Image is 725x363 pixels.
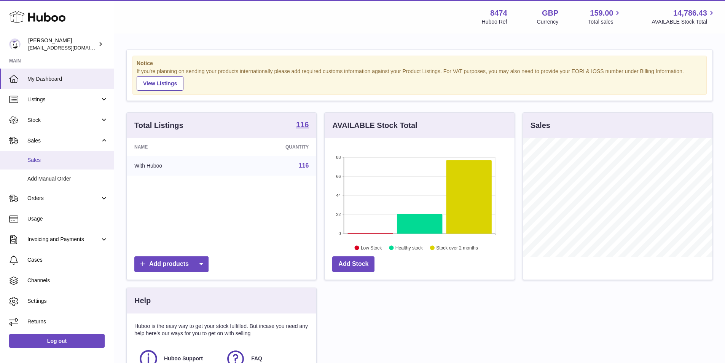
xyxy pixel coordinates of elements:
[437,245,478,250] text: Stock over 2 months
[27,318,108,325] span: Returns
[332,120,417,131] h3: AVAILABLE Stock Total
[588,18,622,26] span: Total sales
[164,355,203,362] span: Huboo Support
[542,8,558,18] strong: GBP
[652,18,716,26] span: AVAILABLE Stock Total
[27,175,108,182] span: Add Manual Order
[332,256,374,272] a: Add Stock
[673,8,707,18] span: 14,786.43
[134,120,183,131] h3: Total Listings
[9,334,105,348] a: Log out
[251,355,262,362] span: FAQ
[9,38,21,50] img: orders@neshealth.com
[27,195,100,202] span: Orders
[296,121,309,128] strong: 116
[127,156,227,176] td: With Huboo
[28,37,97,51] div: [PERSON_NAME]
[27,117,100,124] span: Stock
[588,8,622,26] a: 159.00 Total sales
[336,155,341,160] text: 88
[27,215,108,222] span: Usage
[652,8,716,26] a: 14,786.43 AVAILABLE Stock Total
[590,8,613,18] span: 159.00
[27,75,108,83] span: My Dashboard
[395,245,423,250] text: Healthy stock
[127,138,227,156] th: Name
[27,256,108,264] span: Cases
[296,121,309,130] a: 116
[137,60,703,67] strong: Notice
[339,231,341,236] text: 0
[28,45,112,51] span: [EMAIL_ADDRESS][DOMAIN_NAME]
[27,277,108,284] span: Channels
[336,212,341,217] text: 22
[531,120,550,131] h3: Sales
[27,137,100,144] span: Sales
[137,76,183,91] a: View Listings
[27,236,100,243] span: Invoicing and Payments
[134,256,209,272] a: Add products
[137,68,703,91] div: If you're planning on sending your products internationally please add required customs informati...
[227,138,316,156] th: Quantity
[299,162,309,169] a: 116
[27,96,100,103] span: Listings
[336,193,341,198] text: 44
[336,174,341,179] text: 66
[482,18,507,26] div: Huboo Ref
[134,296,151,306] h3: Help
[361,245,382,250] text: Low Stock
[537,18,559,26] div: Currency
[27,297,108,305] span: Settings
[134,323,309,337] p: Huboo is the easy way to get your stock fulfilled. But incase you need any help here's our ways f...
[27,157,108,164] span: Sales
[490,8,507,18] strong: 8474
